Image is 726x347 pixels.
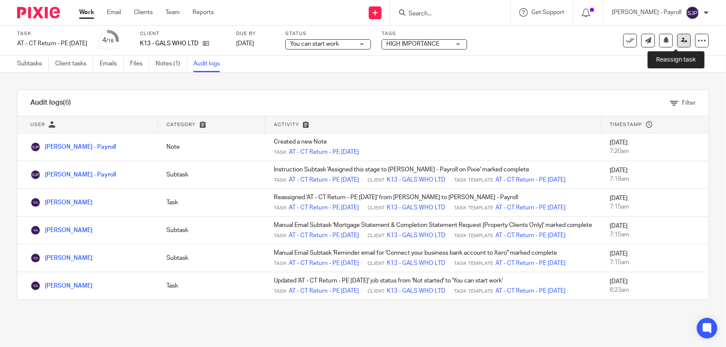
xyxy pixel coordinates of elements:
[602,189,709,217] td: [DATE]
[495,287,566,295] a: AT - CT Return - PE [DATE]
[387,203,445,212] a: K13 - GALS WHO LTD
[367,288,385,295] span: Client
[289,259,359,268] a: AT - CT Return - PE [DATE]
[30,200,92,206] a: [PERSON_NAME]
[30,281,41,291] img: Yemi Ajala
[265,272,602,300] td: Updated 'AT - CT Return - PE [DATE]' job status from 'Not started' to 'You can start work'
[30,225,41,235] img: Yemi Ajala
[289,203,359,212] a: AT - CT Return - PE [DATE]
[130,56,149,72] a: Files
[265,217,602,244] td: Manual Email Subtask 'Mortgage Statement & Completion Statement Request [Property Clients Only]' ...
[367,205,385,212] span: Client
[289,231,359,240] a: AT - CT Return - PE [DATE]
[236,30,275,37] label: Due by
[686,6,699,20] img: svg%3E
[602,272,709,300] td: [DATE]
[193,56,226,72] a: Audit logs
[274,232,287,239] span: Task
[454,260,493,267] span: Task Template
[454,288,493,295] span: Task Template
[158,161,265,189] td: Subtask
[289,176,359,184] a: AT - CT Return - PE [DATE]
[17,7,60,18] img: Pixie
[367,260,385,267] span: Client
[158,133,265,161] td: Note
[158,189,265,217] td: Task
[100,56,124,72] a: Emails
[285,30,371,37] label: Status
[454,177,493,184] span: Task Template
[682,100,696,106] span: Filter
[495,231,566,240] a: AT - CT Return - PE [DATE]
[30,283,92,289] a: [PERSON_NAME]
[387,176,445,184] a: K13 - GALS WHO LTD
[30,144,116,150] a: [PERSON_NAME] - Payroll
[495,259,566,268] a: AT - CT Return - PE [DATE]
[387,231,445,240] a: K13 - GALS WHO LTD
[387,287,445,295] a: K13 - GALS WHO LTD
[30,142,41,152] img: Shubham Jain - Payroll
[30,253,41,263] img: Yemi Ajala
[367,177,385,184] span: Client
[17,39,87,48] div: AT - CT Return - PE 30-09-2025
[602,133,709,161] td: [DATE]
[30,227,92,233] a: [PERSON_NAME]
[103,35,114,45] div: 4
[610,122,642,127] span: Timestamp
[610,286,700,294] div: 6:23am
[274,205,287,212] span: Task
[274,177,287,184] span: Task
[454,232,493,239] span: Task Template
[382,30,467,37] label: Tags
[289,148,359,156] a: AT - CT Return - PE [DATE]
[610,203,700,211] div: 7:15am
[265,244,602,272] td: Manual Email Subtask 'Reminder email for 'Connect your business bank account to Xero'' marked com...
[140,30,225,37] label: Client
[55,56,93,72] a: Client tasks
[495,176,566,184] a: AT - CT Return - PE [DATE]
[495,203,566,212] a: AT - CT Return - PE [DATE]
[158,217,265,244] td: Subtask
[107,38,114,43] small: /16
[166,8,180,17] a: Team
[610,258,700,267] div: 7:15am
[30,255,92,261] a: [PERSON_NAME]
[408,10,485,18] input: Search
[387,259,445,268] a: K13 - GALS WHO LTD
[602,161,709,189] td: [DATE]
[274,260,287,267] span: Task
[17,56,49,72] a: Subtasks
[265,161,602,189] td: Instruction Subtask 'Assigned this stage to [PERSON_NAME] - Payroll on Pixie' marked complete
[17,30,87,37] label: Task
[531,9,564,15] span: Get Support
[166,122,196,127] span: Category
[367,232,385,239] span: Client
[610,175,700,183] div: 7:18am
[30,197,41,208] img: Yemi Ajala
[30,122,45,127] span: User
[602,244,709,272] td: [DATE]
[158,244,265,272] td: Subtask
[193,8,214,17] a: Reports
[30,170,41,180] img: Shubham Jain - Payroll
[79,8,94,17] a: Work
[274,149,287,156] span: Task
[274,288,287,295] span: Task
[140,39,199,48] p: K13 - GALS WHO LTD
[134,8,153,17] a: Clients
[454,205,493,212] span: Task Template
[602,217,709,244] td: [DATE]
[107,8,121,17] a: Email
[17,39,87,48] div: AT - CT Return - PE [DATE]
[265,133,602,161] td: Created a new Note
[158,272,265,300] td: Task
[290,41,339,47] span: You can start work
[156,56,187,72] a: Notes (1)
[612,8,682,17] p: [PERSON_NAME] - Payroll
[610,230,700,239] div: 7:15am
[274,122,299,127] span: Activity
[236,41,254,47] span: [DATE]
[265,189,602,217] td: Reassigned 'AT - CT Return - PE [DATE]' from [PERSON_NAME] to [PERSON_NAME] - Payroll
[30,172,116,178] a: [PERSON_NAME] - Payroll
[289,287,359,295] a: AT - CT Return - PE [DATE]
